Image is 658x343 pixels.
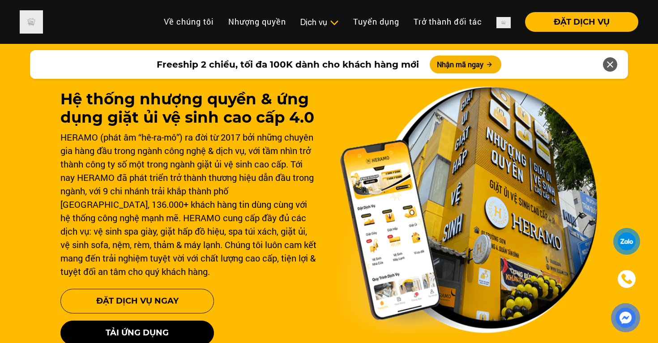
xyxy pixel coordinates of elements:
a: Tuyển dụng [346,12,406,31]
a: phone-icon [614,266,639,291]
a: Về chúng tôi [157,12,221,31]
button: ĐẶT DỊCH VỤ [525,12,638,32]
div: Dịch vụ [300,16,339,28]
img: phone-icon [621,273,633,285]
a: Nhượng quyền [221,12,293,31]
h1: Hệ thống nhượng quyền & ứng dụng giặt ủi vệ sinh cao cấp 4.0 [60,90,318,127]
div: HERAMO (phát âm “hê-ra-mô”) ra đời từ 2017 bởi những chuyên gia hàng đầu trong ngành công nghệ & ... [60,130,318,278]
span: Freeship 2 chiều, tối đa 100K dành cho khách hàng mới [157,58,419,71]
button: Nhận mã ngay [430,56,501,73]
img: banner [340,86,598,334]
a: Trở thành đối tác [406,12,489,31]
a: ĐẶT DỊCH VỤ [518,18,638,26]
img: subToggleIcon [329,18,339,27]
button: Đặt Dịch Vụ Ngay [60,289,214,313]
